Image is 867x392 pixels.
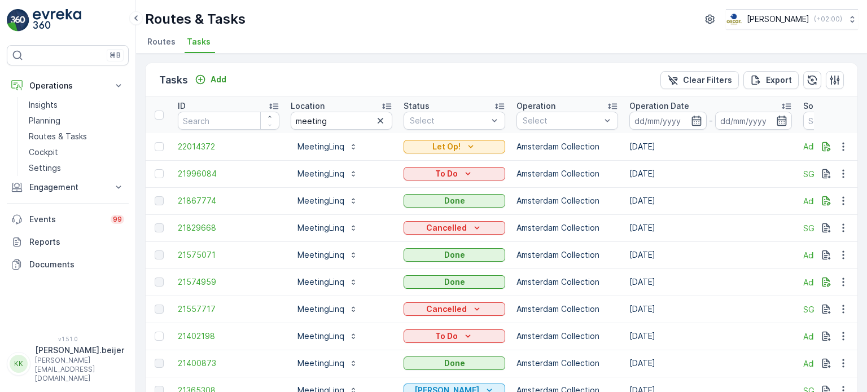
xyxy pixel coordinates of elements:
[297,276,344,288] p: MeetingLinq
[624,323,798,350] td: [DATE]
[291,327,365,345] button: MeetingLinq
[35,345,124,356] p: [PERSON_NAME].beijer
[444,195,465,206] p: Done
[7,9,29,32] img: logo
[660,71,739,89] button: Clear Filters
[297,331,344,342] p: MeetingLinq
[155,332,164,341] div: Toggle Row Selected
[187,36,211,47] span: Tasks
[29,162,61,174] p: Settings
[404,302,505,316] button: Cancelled
[178,100,186,112] p: ID
[24,160,129,176] a: Settings
[523,115,601,126] p: Select
[726,13,742,25] img: basis-logo_rgb2x.png
[178,276,279,288] a: 21574959
[629,100,689,112] p: Operation Date
[426,222,467,234] p: Cancelled
[404,167,505,180] button: To Do
[624,214,798,241] td: [DATE]
[766,74,792,86] p: Export
[178,222,279,234] a: 21829668
[7,231,129,253] a: Reports
[24,129,129,144] a: Routes & Tasks
[297,222,344,234] p: MeetingLinq
[516,331,618,342] p: Amsterdam Collection
[155,359,164,368] div: Toggle Row Selected
[7,74,129,97] button: Operations
[291,165,365,183] button: MeetingLinq
[444,249,465,261] p: Done
[178,249,279,261] a: 21575071
[178,358,279,369] a: 21400873
[29,99,58,111] p: Insights
[624,296,798,323] td: [DATE]
[155,223,164,232] div: Toggle Row Selected
[291,192,365,210] button: MeetingLinq
[444,276,465,288] p: Done
[516,303,618,315] p: Amsterdam Collection
[743,71,799,89] button: Export
[155,169,164,178] div: Toggle Row Selected
[747,14,809,25] p: [PERSON_NAME]
[7,176,129,199] button: Engagement
[435,331,458,342] p: To Do
[110,51,121,60] p: ⌘B
[629,112,707,130] input: dd/mm/yyyy
[155,278,164,287] div: Toggle Row Selected
[404,356,505,370] button: Done
[297,249,344,261] p: MeetingLinq
[291,246,365,264] button: MeetingLinq
[291,219,365,237] button: MeetingLinq
[155,250,164,259] div: Toggle Row Selected
[516,195,618,206] p: Amsterdam Collection
[726,9,858,29] button: [PERSON_NAME](+02:00)
[624,241,798,268] td: [DATE]
[190,73,231,86] button: Add
[814,15,842,24] p: ( +02:00 )
[803,100,831,112] p: Source
[683,74,732,86] p: Clear Filters
[435,168,458,179] p: To Do
[178,112,279,130] input: Search
[432,141,461,152] p: Let Op!
[624,268,798,296] td: [DATE]
[7,253,129,276] a: Documents
[178,331,279,342] a: 21402198
[624,160,798,187] td: [DATE]
[178,141,279,152] a: 22014372
[24,97,129,113] a: Insights
[291,138,365,156] button: MeetingLinq
[29,214,104,225] p: Events
[297,303,344,315] p: MeetingLinq
[516,100,555,112] p: Operation
[516,249,618,261] p: Amsterdam Collection
[29,131,87,142] p: Routes & Tasks
[35,356,124,383] p: [PERSON_NAME][EMAIL_ADDRESS][DOMAIN_NAME]
[29,236,124,248] p: Reports
[7,208,129,231] a: Events99
[404,329,505,343] button: To Do
[444,358,465,369] p: Done
[10,355,28,373] div: KK
[155,196,164,205] div: Toggle Row Selected
[297,195,344,206] p: MeetingLinq
[426,303,467,315] p: Cancelled
[715,112,792,130] input: dd/mm/yyyy
[29,259,124,270] p: Documents
[291,100,325,112] p: Location
[155,142,164,151] div: Toggle Row Selected
[404,275,505,289] button: Done
[7,345,129,383] button: KK[PERSON_NAME].beijer[PERSON_NAME][EMAIL_ADDRESS][DOMAIN_NAME]
[29,147,58,158] p: Cockpit
[178,168,279,179] span: 21996084
[624,133,798,160] td: [DATE]
[178,303,279,315] a: 21557717
[516,222,618,234] p: Amsterdam Collection
[404,100,430,112] p: Status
